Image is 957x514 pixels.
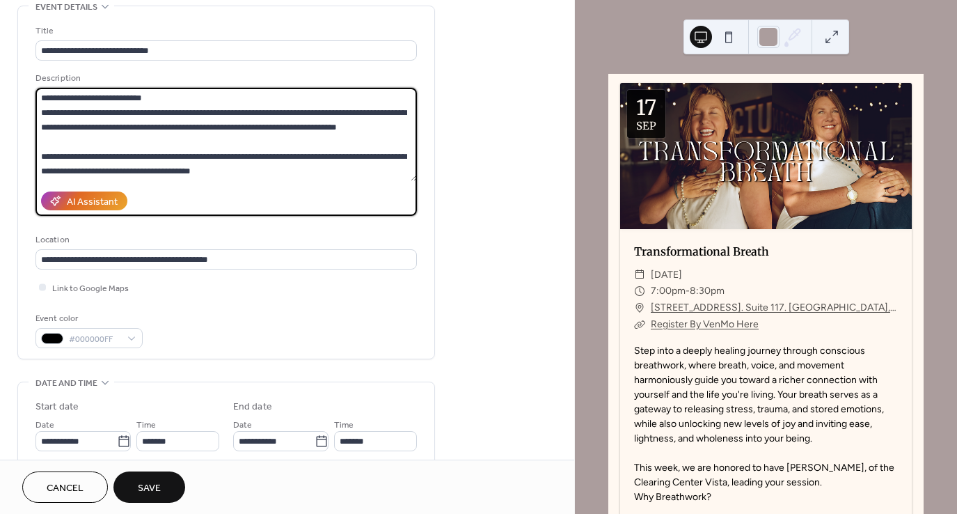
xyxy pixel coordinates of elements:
span: #000000FF [69,332,120,347]
span: Save [138,481,161,496]
span: Link to Google Maps [52,281,129,296]
div: ​ [634,299,645,316]
button: Cancel [22,472,108,503]
span: Time [136,418,156,433]
button: AI Assistant [41,192,127,210]
div: Sep [636,120,656,131]
span: 8:30pm [690,283,725,299]
div: 17 [636,97,656,118]
div: Event color [35,311,140,326]
a: Register By VenMo Here [651,318,759,330]
span: Cancel [47,481,84,496]
span: - [686,283,690,299]
span: 7:00pm [651,283,686,299]
span: Time [334,418,354,433]
div: ​ [634,267,645,283]
span: [DATE] [651,267,682,283]
div: End date [233,400,272,414]
span: Date [35,418,54,433]
span: Date [233,418,252,433]
div: ​ [634,283,645,299]
div: Title [35,24,414,38]
button: Save [113,472,185,503]
a: Transformational Breath [634,244,769,258]
div: Location [35,233,414,247]
span: Date and time [35,376,97,391]
a: [STREET_ADDRESS]. Suite 117. [GEOGRAPHIC_DATA], [GEOGRAPHIC_DATA] [651,299,898,316]
div: Description [35,71,414,86]
div: ​ [634,316,645,333]
div: AI Assistant [67,195,118,210]
div: Start date [35,400,79,414]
